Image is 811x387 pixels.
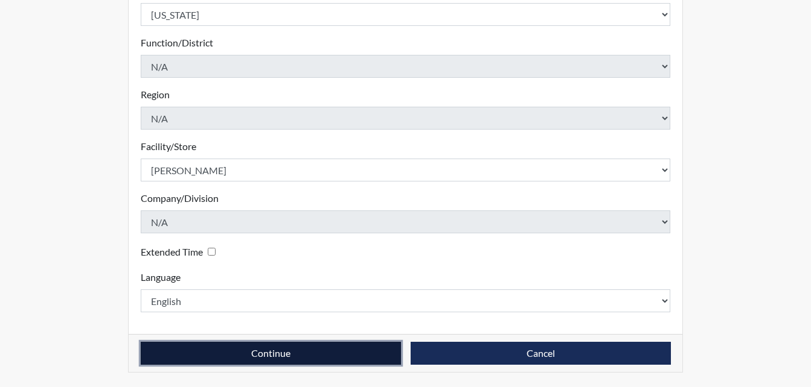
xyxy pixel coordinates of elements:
label: Facility/Store [141,139,196,154]
div: Checking this box will provide the interviewee with an accomodation of extra time to answer each ... [141,243,220,260]
label: Language [141,270,181,285]
label: Function/District [141,36,213,50]
button: Continue [141,342,401,365]
label: Extended Time [141,245,203,259]
label: Region [141,87,170,102]
label: Company/Division [141,191,219,206]
button: Cancel [411,342,671,365]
